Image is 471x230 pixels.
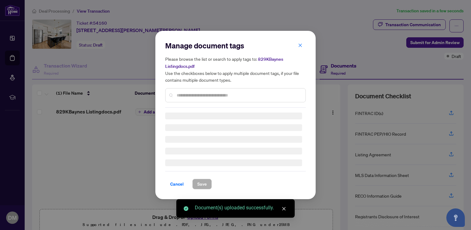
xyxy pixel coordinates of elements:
div: Document(s) uploaded successfully. [195,204,287,212]
button: Open asap [446,208,465,227]
span: close [282,207,286,211]
h5: Please browse the list or search to apply tags to: Use the checkboxes below to apply multiple doc... [165,55,306,83]
button: Cancel [165,179,189,189]
span: Cancel [170,179,184,189]
span: check-circle [184,206,188,211]
span: close [298,43,302,47]
button: Save [192,179,212,189]
h2: Manage document tags [165,41,306,51]
a: Close [281,205,287,212]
